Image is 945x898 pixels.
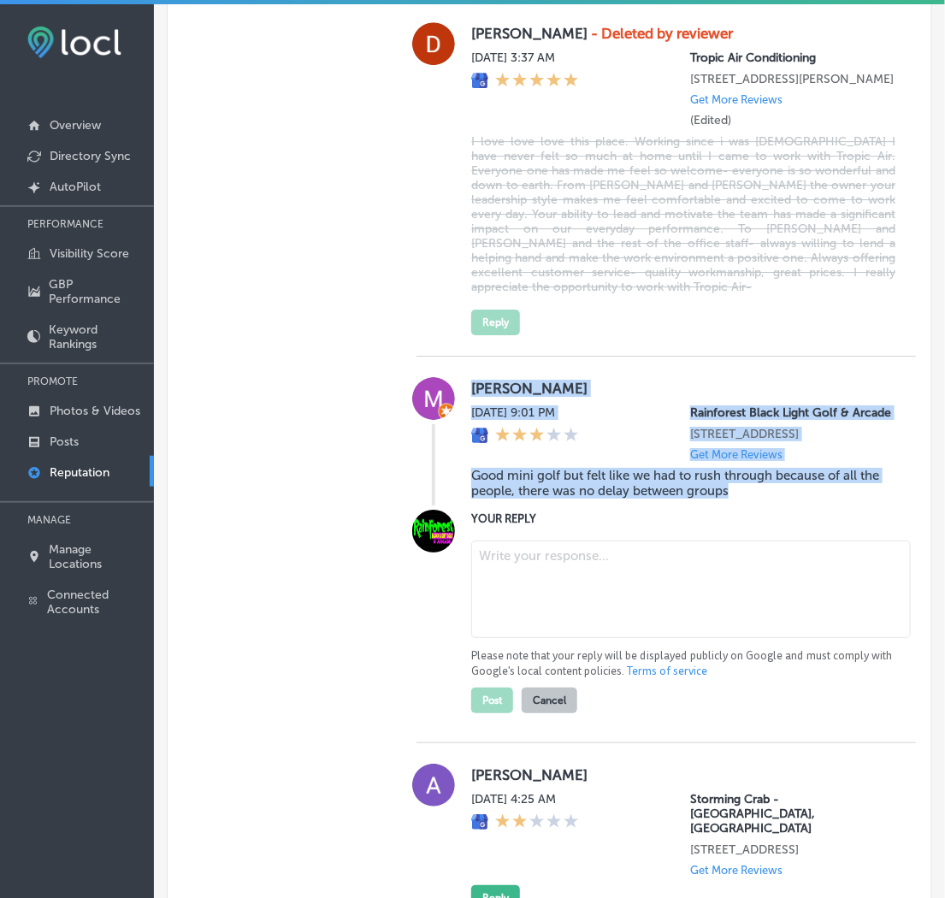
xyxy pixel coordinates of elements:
p: Tropic Air Conditioning [690,50,895,65]
p: Keyword Rankings [49,322,145,352]
p: Get More Reviews [690,864,783,877]
label: [DATE] 4:25 AM [471,792,579,806]
p: 11394 US-98 Unit D [690,427,895,441]
p: Reputation [50,465,109,480]
p: GBP Performance [50,277,145,306]
blockquote: Good mini golf but felt like we had to rush through because of all the people, there was no delay... [471,468,895,499]
p: Rainforest Black Light Golf & Arcade [690,405,895,420]
p: Directory Sync [50,149,131,163]
div: 2 Stars [495,813,579,831]
p: AutoPilot [50,180,101,194]
p: Please note that your reply will be displayed publicly on Google and must comply with Google's lo... [471,648,895,679]
p: Visibility Score [50,246,129,261]
p: Posts [50,434,79,449]
img: Image [412,510,455,552]
label: [PERSON_NAME] [471,25,895,42]
label: [DATE] 3:37 AM [471,50,579,65]
div: 3 Stars [495,427,579,445]
p: Connected Accounts [47,588,145,617]
strong: - Deleted by reviewer [591,25,733,42]
label: (Edited) [690,113,731,127]
blockquote: I love love love this place. Working since i was [DEMOGRAPHIC_DATA] I have never felt so much at ... [471,134,895,294]
label: [PERSON_NAME] [471,380,895,397]
p: Storming Crab - Rapid City, SD [690,792,895,836]
p: Get More Reviews [690,448,783,461]
div: 5 Stars [495,72,579,90]
button: Post [471,688,513,713]
p: Overview [50,118,101,133]
img: fda3e92497d09a02dc62c9cd864e3231.png [27,27,121,58]
p: Manage Locations [50,542,145,571]
p: 1342 whitfield ave [690,72,895,86]
button: Reply [471,310,520,335]
label: [DATE] 9:01 PM [471,405,579,420]
p: Get More Reviews [690,93,783,106]
label: [PERSON_NAME] [471,766,895,783]
button: Cancel [522,688,577,713]
p: 1756 eglin st [690,842,895,857]
label: YOUR REPLY [471,512,895,525]
p: Photos & Videos [50,404,140,418]
a: Terms of service [627,664,707,679]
